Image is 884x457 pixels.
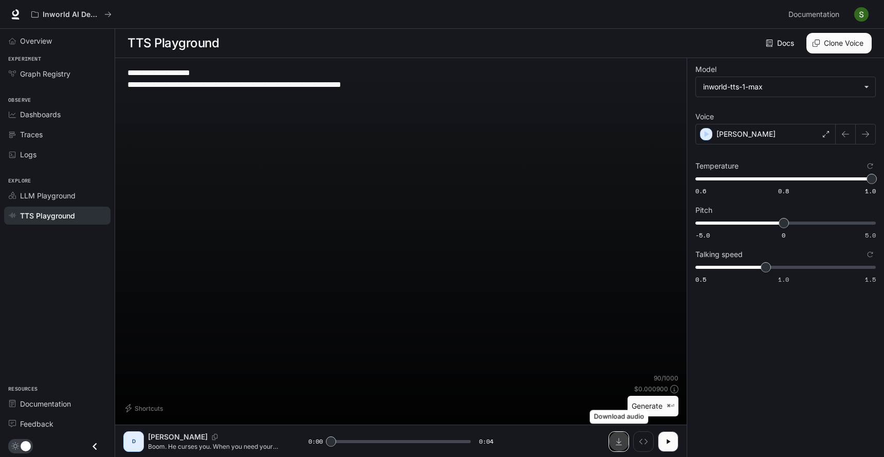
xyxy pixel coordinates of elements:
[127,33,219,53] h1: TTS Playground
[83,436,106,457] button: Close drawer
[4,125,110,143] a: Traces
[778,187,789,195] span: 0.8
[20,149,36,160] span: Logs
[590,410,649,424] div: Download audio
[667,403,674,409] p: ⌘⏎
[27,4,116,25] button: All workspaces
[865,187,876,195] span: 1.0
[716,129,776,139] p: [PERSON_NAME]
[695,275,706,284] span: 0.5
[788,8,839,21] span: Documentation
[20,68,70,79] span: Graph Registry
[851,4,872,25] button: User avatar
[20,398,71,409] span: Documentation
[148,432,208,442] p: [PERSON_NAME]
[865,275,876,284] span: 1.5
[123,400,167,416] button: Shortcuts
[4,145,110,163] a: Logs
[695,251,743,258] p: Talking speed
[20,129,43,140] span: Traces
[634,385,668,393] p: $ 0.000900
[695,113,714,120] p: Voice
[633,431,654,452] button: Inspect
[864,160,876,172] button: Reset to default
[4,395,110,413] a: Documentation
[628,396,678,417] button: Generate⌘⏎
[865,231,876,240] span: 5.0
[4,187,110,205] a: LLM Playground
[20,210,75,221] span: TTS Playground
[696,77,875,97] div: inworld-tts-1-max
[4,65,110,83] a: Graph Registry
[21,440,31,451] span: Dark mode toggle
[148,442,284,451] p: Boom. He curses you. When you need your skills the most, you won't be able to use them.
[4,105,110,123] a: Dashboards
[20,418,53,429] span: Feedback
[43,10,100,19] p: Inworld AI Demos
[782,231,785,240] span: 0
[4,207,110,225] a: TTS Playground
[695,207,712,214] p: Pitch
[695,187,706,195] span: 0.6
[695,162,739,170] p: Temperature
[4,32,110,50] a: Overview
[308,436,323,447] span: 0:00
[695,66,716,73] p: Model
[4,415,110,433] a: Feedback
[764,33,798,53] a: Docs
[20,109,61,120] span: Dashboards
[703,82,859,92] div: inworld-tts-1-max
[854,7,869,22] img: User avatar
[864,249,876,260] button: Reset to default
[208,434,222,440] button: Copy Voice ID
[806,33,872,53] button: Clone Voice
[784,4,847,25] a: Documentation
[20,190,76,201] span: LLM Playground
[20,35,52,46] span: Overview
[125,433,142,450] div: D
[609,431,629,452] button: Download audio
[778,275,789,284] span: 1.0
[695,231,710,240] span: -5.0
[654,374,678,382] p: 90 / 1000
[479,436,493,447] span: 0:04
